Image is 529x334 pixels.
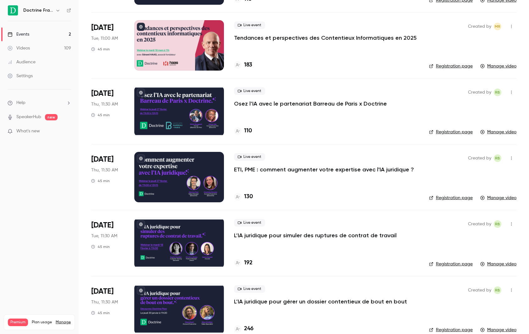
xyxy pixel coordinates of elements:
[244,193,253,201] h4: 130
[91,86,124,136] div: Feb 27 Thu, 11:30 AM (Europe/Paris)
[494,23,501,30] span: Marguerite Rubin de Cervens
[91,286,114,297] span: [DATE]
[234,87,265,95] span: Live event
[91,244,110,249] div: 45 min
[8,100,71,106] li: help-dropdown-opener
[480,63,516,69] a: Manage video
[16,128,40,135] span: What's new
[234,127,252,135] a: 110
[91,167,118,173] span: Thu, 11:30 AM
[8,319,28,326] span: Premium
[244,127,252,135] h4: 110
[244,61,252,69] h4: 183
[91,20,124,71] div: Mar 18 Tue, 11:00 AM (Europe/Paris)
[91,310,110,315] div: 45 min
[468,286,491,294] span: Created by
[16,114,41,120] a: SpeakerHub
[91,220,114,230] span: [DATE]
[56,320,71,325] a: Manage
[8,31,29,37] div: Events
[8,45,30,51] div: Videos
[91,101,118,107] span: Thu, 11:30 AM
[495,286,500,294] span: RB
[234,232,397,239] a: L’IA juridique pour simuler des ruptures de contrat de travail
[429,129,473,135] a: Registration page
[91,23,114,33] span: [DATE]
[234,61,252,69] a: 183
[64,129,71,134] iframe: Noticeable Trigger
[8,73,33,79] div: Settings
[234,285,265,293] span: Live event
[91,233,117,239] span: Tue, 11:30 AM
[45,114,58,120] span: new
[468,220,491,228] span: Created by
[91,218,124,268] div: Feb 18 Tue, 11:30 AM (Europe/Paris)
[468,23,491,30] span: Created by
[234,100,387,107] a: Osez l’IA avec le partenariat Barreau de Paris x Doctrine
[234,153,265,161] span: Live event
[91,47,110,52] div: 45 min
[91,89,114,99] span: [DATE]
[234,21,265,29] span: Live event
[480,327,516,333] a: Manage video
[8,5,18,15] img: Doctrine France
[495,220,500,228] span: RB
[244,259,253,267] h4: 192
[234,325,253,333] a: 246
[23,7,53,14] h6: Doctrine France
[429,63,473,69] a: Registration page
[234,219,265,227] span: Live event
[234,298,407,305] a: L’IA juridique pour gérer un dossier contentieux de bout en bout
[480,261,516,267] a: Manage video
[494,286,501,294] span: Romain Ballereau
[234,166,414,173] a: ETI, PME : comment augmenter votre expertise avec l'IA juridique ?
[91,154,114,164] span: [DATE]
[494,89,501,96] span: Romain Ballereau
[494,154,501,162] span: Romain Ballereau
[91,299,118,305] span: Thu, 11:30 AM
[495,89,500,96] span: RB
[91,152,124,202] div: Feb 27 Thu, 11:30 AM (Europe/Paris)
[91,35,118,42] span: Tue, 11:00 AM
[91,112,110,118] div: 45 min
[495,154,500,162] span: RB
[429,327,473,333] a: Registration page
[495,23,500,30] span: MR
[480,195,516,201] a: Manage video
[91,178,110,183] div: 45 min
[494,220,501,228] span: Romain Ballereau
[480,129,516,135] a: Manage video
[468,89,491,96] span: Created by
[468,154,491,162] span: Created by
[429,195,473,201] a: Registration page
[429,261,473,267] a: Registration page
[8,59,36,65] div: Audience
[234,34,417,42] a: Tendances et perspectives des Contentieux Informatiques en 2025
[244,325,253,333] h4: 246
[234,259,253,267] a: 192
[234,193,253,201] a: 130
[16,100,25,106] span: Help
[32,320,52,325] span: Plan usage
